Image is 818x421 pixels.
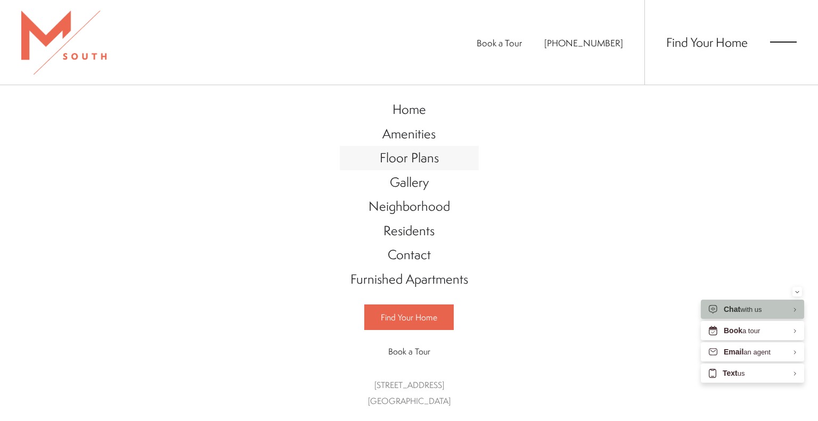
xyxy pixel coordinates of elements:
span: Book a Tour [388,345,430,357]
a: Go to Floor Plans [340,146,479,170]
span: Neighborhood [369,197,450,215]
a: Get Directions to 5110 South Manhattan Avenue Tampa, FL 33611 [368,379,451,407]
span: Amenities [382,125,436,143]
a: Go to Neighborhood [340,194,479,219]
span: Gallery [390,173,429,191]
div: Main [340,87,479,419]
span: Contact [388,245,431,263]
img: MSouth [21,11,107,75]
a: Go to Contact [340,243,479,267]
span: Home [392,100,426,118]
a: Find Your Home [666,34,748,51]
span: Residents [383,221,435,240]
a: Book a Tour [364,339,454,364]
span: Find Your Home [381,311,437,323]
a: Go to Amenities [340,122,479,146]
a: Find Your Home [364,304,454,330]
a: Go to Residents [340,219,479,243]
a: Go to Home [340,97,479,122]
span: Furnished Apartments [350,270,468,288]
span: [PHONE_NUMBER] [544,37,623,49]
button: Open Menu [770,37,797,47]
a: Go to Gallery [340,170,479,195]
a: Call Us at 813-570-8014 [544,37,623,49]
span: Floor Plans [380,148,439,167]
a: Go to Furnished Apartments (opens in a new tab) [340,267,479,292]
a: Book a Tour [477,37,522,49]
